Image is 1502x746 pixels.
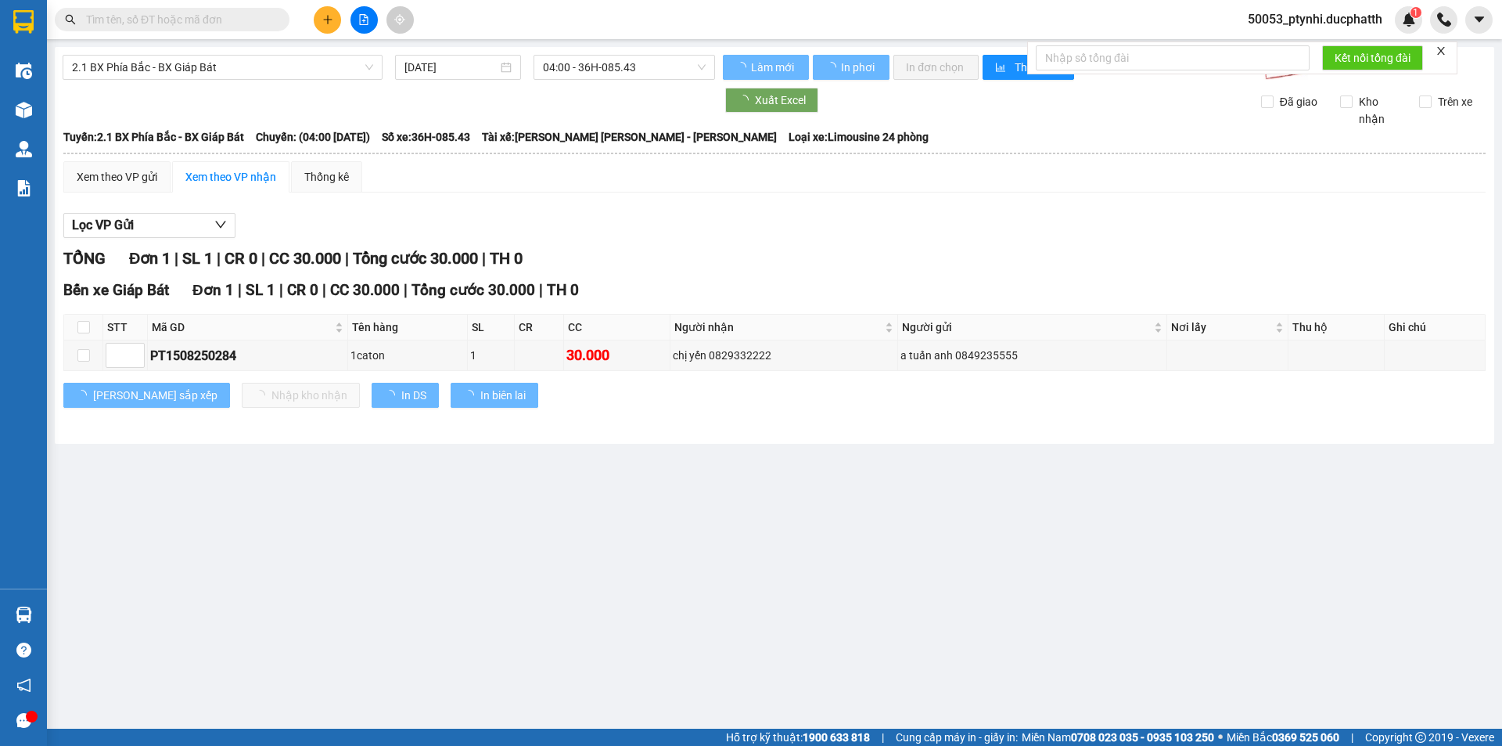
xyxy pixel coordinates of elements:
span: Mã GD [152,319,332,336]
span: file-add [358,14,369,25]
strong: 1900 633 818 [803,731,870,744]
span: | [539,281,543,299]
img: warehouse-icon [16,607,32,623]
span: Kết nối tổng đài [1335,49,1410,67]
span: [PERSON_NAME] sắp xếp [93,387,217,404]
span: CR 0 [225,249,257,268]
span: notification [16,678,31,693]
button: Xuất Excel [725,88,818,113]
img: phone-icon [1437,13,1451,27]
div: 30.000 [566,344,667,366]
span: question-circle [16,643,31,658]
span: close [1436,45,1446,56]
span: | [404,281,408,299]
button: bar-chartThống kê [983,55,1074,80]
th: SL [468,315,514,341]
span: In biên lai [480,387,526,404]
div: 1caton [350,347,465,364]
img: warehouse-icon [16,63,32,79]
div: Xem theo VP nhận [185,168,276,186]
span: Bến xe Giáp Bát [63,281,169,299]
button: In đơn chọn [893,55,979,80]
span: Làm mới [751,59,796,76]
span: Nơi lấy [1171,319,1272,336]
th: CR [515,315,564,341]
input: Tìm tên, số ĐT hoặc mã đơn [86,11,271,28]
span: Đơn 1 [129,249,171,268]
td: PT1508250284 [148,341,348,371]
strong: 0369 525 060 [1272,731,1339,744]
span: message [16,713,31,728]
span: | [174,249,178,268]
div: PT1508250284 [150,346,345,366]
span: loading [76,390,93,401]
input: Nhập số tổng đài [1036,45,1310,70]
span: CR 0 [287,281,318,299]
img: icon-new-feature [1402,13,1416,27]
button: caret-down [1465,6,1493,34]
span: Loại xe: Limousine 24 phòng [789,128,929,146]
span: plus [322,14,333,25]
span: Miền Nam [1022,729,1214,746]
span: Đã giao [1274,93,1324,110]
button: Làm mới [723,55,809,80]
div: a tuấn anh 0849235555 [900,347,1164,364]
div: Thống kê [304,168,349,186]
span: loading [825,62,839,73]
span: TH 0 [490,249,523,268]
span: | [482,249,486,268]
span: Kho nhận [1353,93,1407,128]
span: In DS [401,387,426,404]
span: | [261,249,265,268]
div: chị yến 0829332222 [673,347,895,364]
span: loading [384,390,401,401]
th: Ghi chú [1385,315,1486,341]
span: Người nhận [674,319,882,336]
span: SL 1 [182,249,213,268]
span: | [217,249,221,268]
button: [PERSON_NAME] sắp xếp [63,383,230,408]
span: Lọc VP Gửi [72,215,134,235]
span: Hỗ trợ kỹ thuật: [726,729,870,746]
input: 15/08/2025 [404,59,498,76]
span: loading [735,62,749,73]
div: 1 [470,347,511,364]
img: logo-vxr [13,10,34,34]
span: Trên xe [1432,93,1479,110]
span: 2.1 BX Phía Bắc - BX Giáp Bát [72,56,373,79]
span: Tổng cước 30.000 [353,249,478,268]
span: Chuyến: (04:00 [DATE]) [256,128,370,146]
span: | [1351,729,1353,746]
span: | [345,249,349,268]
img: solution-icon [16,180,32,196]
span: down [214,218,227,231]
button: In phơi [813,55,889,80]
span: Tổng cước 30.000 [411,281,535,299]
span: TH 0 [547,281,579,299]
span: | [238,281,242,299]
span: 04:00 - 36H-085.43 [543,56,706,79]
span: In phơi [841,59,877,76]
th: Tên hàng [348,315,468,341]
span: loading [738,95,755,106]
span: Tài xế: [PERSON_NAME] [PERSON_NAME] - [PERSON_NAME] [482,128,777,146]
button: file-add [350,6,378,34]
sup: 1 [1410,7,1421,18]
button: Kết nối tổng đài [1322,45,1423,70]
img: warehouse-icon [16,102,32,118]
span: Số xe: 36H-085.43 [382,128,470,146]
span: Miền Bắc [1227,729,1339,746]
span: ⚪️ [1218,734,1223,741]
span: | [279,281,283,299]
button: plus [314,6,341,34]
span: copyright [1415,732,1426,743]
span: CC 30.000 [269,249,341,268]
b: Tuyến: 2.1 BX Phía Bắc - BX Giáp Bát [63,131,244,143]
span: bar-chart [995,62,1008,74]
button: Nhập kho nhận [242,383,360,408]
th: STT [103,315,148,341]
strong: 0708 023 035 - 0935 103 250 [1071,731,1214,744]
th: CC [564,315,670,341]
span: search [65,14,76,25]
button: aim [386,6,414,34]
